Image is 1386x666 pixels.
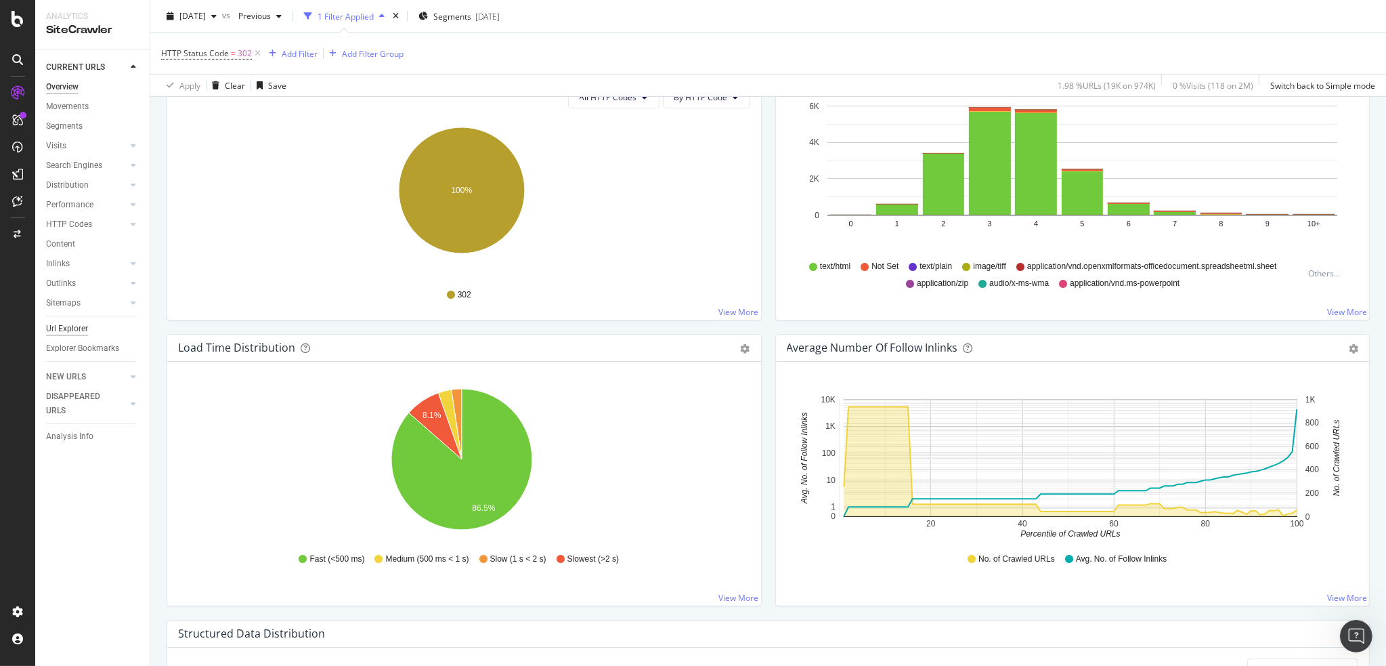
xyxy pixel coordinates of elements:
div: Clear [225,79,245,91]
text: Avg. No. of Follow Inlinks [799,413,808,505]
div: gear [741,344,750,354]
text: 8.1% [423,411,441,420]
button: Apply [161,75,200,96]
button: Switch back to Simple mode [1265,75,1375,96]
a: Url Explorer [46,322,140,336]
div: DISAPPEARED URLS [46,390,114,418]
text: 600 [1305,442,1319,451]
div: Analytics [46,11,139,22]
div: Load Time Distribution [178,341,295,354]
span: HTTP Status Code [161,47,229,59]
text: 10K [821,395,835,404]
div: Segments [46,119,83,133]
text: 86.5% [472,503,495,513]
text: 3 [987,220,991,228]
div: HTTP Codes [46,217,92,232]
a: Outlinks [46,276,127,291]
button: All HTTP Codes [568,87,659,108]
button: Save [251,75,286,96]
a: Distribution [46,178,127,192]
svg: A chart. [787,383,1353,541]
button: Add Filter [263,45,318,62]
a: HTTP Codes [46,217,127,232]
text: 5 [1080,220,1084,228]
svg: A chart. [178,383,745,541]
div: CURRENT URLS [46,60,105,75]
text: 1K [1305,395,1316,404]
text: 0 [848,220,852,228]
text: 10+ [1307,220,1320,228]
a: Performance [46,198,127,212]
span: No. of Crawled URLs [978,554,1055,565]
span: Slowest (>2 s) [567,554,619,565]
span: 2025 Sep. 28th [179,10,206,22]
div: 0 % Visits ( 118 on 2M ) [1173,79,1253,91]
text: 100 [821,449,835,458]
iframe: Intercom live chat [1340,620,1372,652]
text: Percentile of Crawled URLs [1020,530,1120,539]
a: Overview [46,80,140,94]
text: 4 [1034,220,1038,228]
div: Analysis Info [46,430,93,444]
button: Add Filter Group [324,45,404,62]
div: Distribution [46,178,89,192]
div: Overview [46,80,79,94]
text: 0 [831,512,836,521]
a: Search Engines [46,159,127,173]
a: Content [46,237,140,251]
span: Segments [433,10,471,22]
text: 100 [1290,519,1303,528]
text: 20 [926,519,936,528]
span: audio/x-ms-wma [989,278,1049,289]
div: Sitemaps [46,296,81,310]
span: All HTTP Codes [580,91,637,103]
text: 1 [831,502,836,512]
div: Visits [46,139,66,153]
a: View More [1327,592,1367,604]
button: Previous [233,5,287,27]
div: Add Filter Group [342,47,404,59]
a: View More [719,306,759,318]
div: Outlinks [46,276,76,291]
a: Analysis Info [46,430,140,444]
div: SiteCrawler [46,22,139,38]
div: Content [46,237,75,251]
span: text/html [820,261,850,272]
div: Structured Data Distribution [178,627,325,640]
text: 2 [941,220,945,228]
a: Visits [46,139,127,153]
text: 100% [452,186,473,195]
text: 7 [1173,220,1177,228]
svg: A chart. [787,98,1353,255]
span: application/vnd.ms-powerpoint [1070,278,1179,289]
button: [DATE] [161,5,222,27]
text: 400 [1305,465,1319,474]
text: 2K [809,174,819,184]
span: text/plain [919,261,952,272]
a: NEW URLS [46,370,127,384]
svg: A chart. [178,119,745,276]
div: NEW URLS [46,370,86,384]
div: Inlinks [46,257,70,271]
span: By HTTP Code [674,91,728,103]
span: image/tiff [973,261,1005,272]
a: Inlinks [46,257,127,271]
div: Movements [46,100,89,114]
span: Medium (500 ms < 1 s) [386,554,469,565]
span: Fast (<500 ms) [310,554,365,565]
text: 60 [1109,519,1119,528]
div: Average Number of Follow Inlinks [787,341,958,354]
span: Avg. No. of Follow Inlinks [1076,554,1167,565]
button: Segments[DATE] [413,5,505,27]
a: Explorer Bookmarks [46,341,140,356]
span: = [231,47,236,59]
div: Save [268,79,286,91]
text: 0 [1305,512,1310,522]
a: View More [719,592,759,604]
div: Others... [1308,268,1346,279]
span: Previous [233,10,271,22]
span: vs [222,9,233,20]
